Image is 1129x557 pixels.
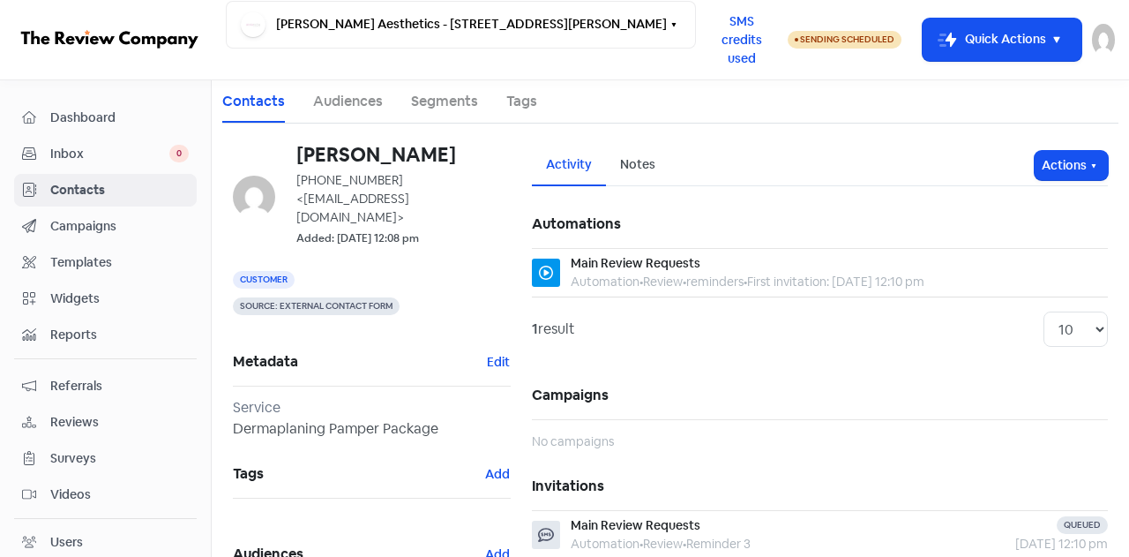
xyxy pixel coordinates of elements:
[233,418,511,440] div: Dermaplaning Pamper Package
[571,517,700,533] span: Main Review Requests
[639,536,643,552] b: •
[296,191,409,225] span: <[EMAIL_ADDRESS][DOMAIN_NAME]>
[484,464,511,485] button: Add
[683,274,686,290] b: •
[532,200,1108,248] h5: Automations
[696,29,788,48] a: SMS credits used
[50,326,189,344] span: Reports
[571,274,639,290] span: Automation
[788,29,901,50] a: Sending Scheduled
[546,155,592,174] div: Activity
[50,109,189,127] span: Dashboard
[639,274,643,290] b: •
[296,230,419,247] small: Added: [DATE] 12:08 pm
[14,406,197,439] a: Reviews
[233,297,400,315] span: Source: External contact form
[14,246,197,279] a: Templates
[1057,516,1108,534] div: Queued
[711,12,773,68] span: SMS credits used
[50,253,189,272] span: Templates
[571,254,700,273] div: Main Review Requests
[923,19,1081,61] button: Quick Actions
[486,352,511,373] button: Edit
[296,145,511,164] h6: [PERSON_NAME]
[50,145,169,163] span: Inbox
[222,91,285,112] a: Contacts
[532,433,614,449] span: No campaigns
[744,274,747,290] b: •
[643,274,683,290] span: Review
[620,155,655,174] div: Notes
[532,463,1108,510] h5: Invitations
[50,290,189,308] span: Widgets
[686,274,744,290] span: reminders
[50,377,189,395] span: Referrals
[532,372,1108,419] h5: Campaigns
[296,171,511,227] div: [PHONE_NUMBER]
[14,282,197,315] a: Widgets
[226,1,696,49] button: [PERSON_NAME] Aesthetics - [STREET_ADDRESS][PERSON_NAME]
[313,91,383,112] a: Audiences
[1092,24,1115,56] img: User
[532,320,538,338] strong: 1
[14,210,197,243] a: Campaigns
[14,478,197,511] a: Videos
[506,91,537,112] a: Tags
[14,319,197,351] a: Reports
[50,413,189,432] span: Reviews
[14,102,197,134] a: Dashboard
[50,533,83,552] div: Users
[14,370,197,403] a: Referrals
[571,535,751,553] div: Automation Review Reminder 3
[411,91,478,112] a: Segments
[233,271,295,289] span: Customer
[932,535,1108,553] div: [DATE] 12:10 pm
[14,138,197,170] a: Inbox 0
[14,174,197,207] a: Contacts
[50,217,189,236] span: Campaigns
[683,536,686,552] b: •
[233,349,486,375] span: Metadata
[50,485,189,504] span: Videos
[50,449,189,468] span: Surveys
[747,274,924,290] span: First invitation: [DATE] 12:10 pm
[1035,151,1108,180] button: Actions
[14,442,197,475] a: Surveys
[532,319,575,340] div: result
[233,397,511,418] div: Service
[233,176,275,218] img: 3b8ae8bd52809e37fcb6c96c1cbbe930
[50,181,189,199] span: Contacts
[800,34,894,45] span: Sending Scheduled
[233,461,484,487] span: Tags
[169,145,189,162] span: 0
